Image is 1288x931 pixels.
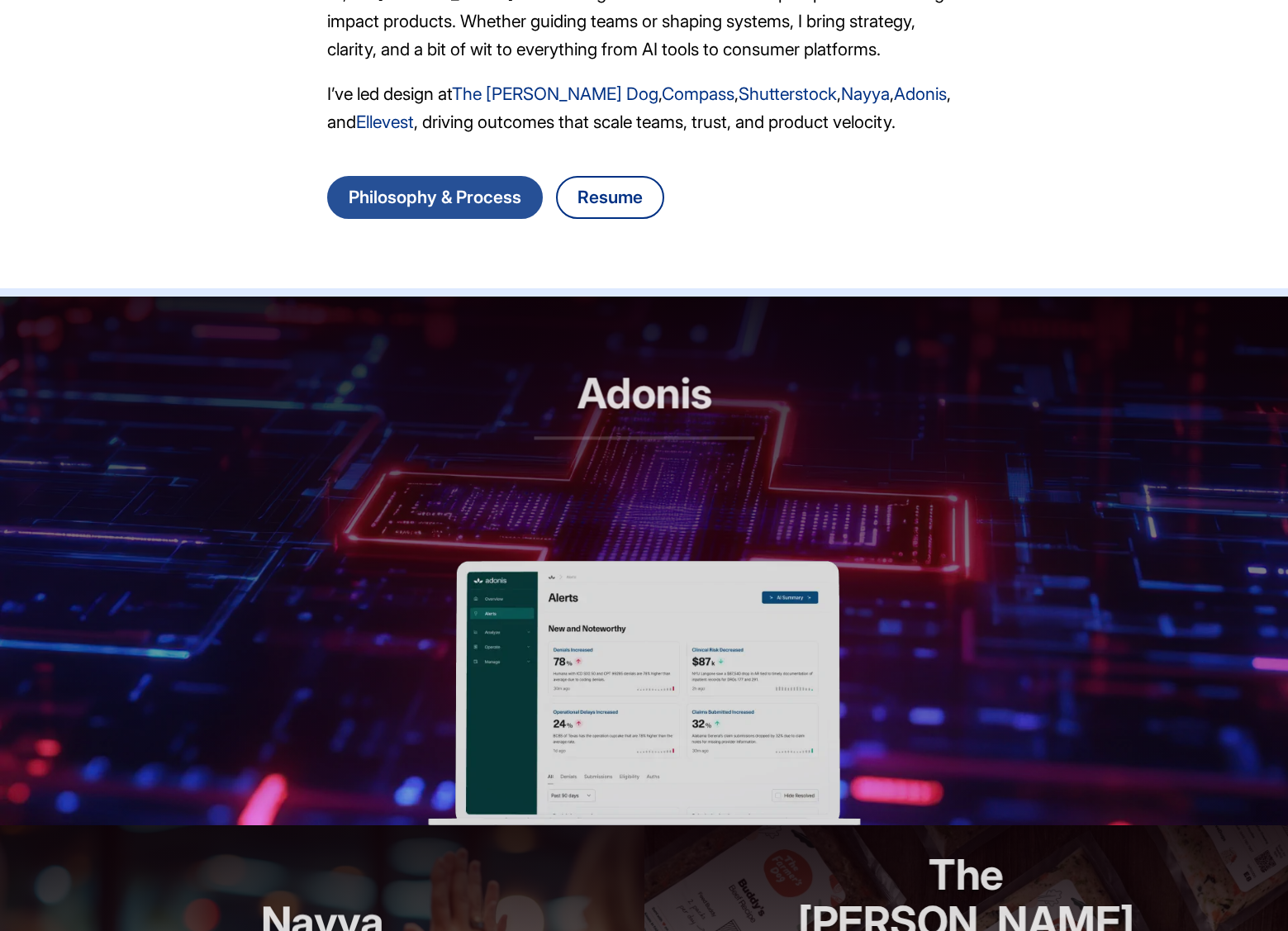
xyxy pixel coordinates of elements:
a: The [PERSON_NAME] Dog [452,83,658,104]
p: I’ve led design at , , , , , and , driving outcomes that scale teams, trust, and product velocity. [327,80,962,136]
h2: Adonis [534,369,754,439]
a: Ellevest [356,112,414,132]
img: adonis work sample [428,561,860,825]
a: Go to Danny Chang's design philosophy and process page [327,176,543,219]
a: Shutterstock [739,83,837,104]
a: Nayya [841,83,890,104]
a: Download Danny Chang's resume as a PDF file [556,176,664,219]
a: Adonis [894,83,947,104]
a: Compass [662,83,734,104]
